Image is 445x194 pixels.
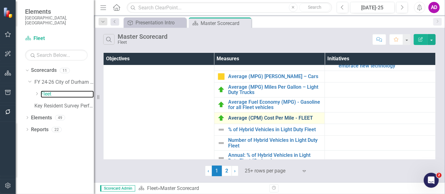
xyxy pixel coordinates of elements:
[217,114,225,122] img: On Target
[308,5,321,10] span: Search
[34,102,94,110] a: Key Resident Survey Performance Scorecard
[55,115,65,120] div: 49
[118,33,167,40] div: Master Scorecard
[228,99,322,110] a: Average Fuel Economy (MPG) - Gasoline for all Fleet vehicles
[228,127,322,132] a: % of Hybrid Vehicles in Light Duty Fleet
[31,67,57,74] a: Scorecards
[217,86,225,93] img: On Target
[214,124,325,135] td: Double-Click to Edit Right Click for Context Menu
[52,127,62,132] div: 22
[160,185,199,191] div: Master Scorecard
[217,154,225,162] img: Not Defined
[217,139,225,147] img: Not Defined
[214,135,325,150] td: Double-Click to Edit Right Click for Context Menu
[339,52,432,69] a: Build change management strategy to encourage other departments to embrace new technology
[25,8,88,15] span: Elements
[214,151,325,166] td: Double-Click to Edit Right Click for Context Menu
[25,15,88,26] small: [GEOGRAPHIC_DATA], [GEOGRAPHIC_DATA]
[217,101,225,108] img: On Target
[299,3,330,12] button: Search
[217,126,225,133] img: Not Defined
[147,185,158,191] a: Fleet
[208,168,209,174] span: ‹
[31,114,52,122] a: Elements
[138,185,265,192] div: »
[228,84,322,95] a: Average (MPG) Miles Per Gallon – Light Duty Trucks
[437,173,442,178] span: 2
[214,97,325,112] td: Double-Click to Edit Right Click for Context Menu
[212,166,222,176] span: 1
[127,2,332,13] input: Search ClearPoint...
[228,74,322,79] a: Average (MPG) [PERSON_NAME] – Cars
[228,152,322,163] a: Annual: % of Hybrid Vehicles in Light Duty Fleet (Sedans)
[234,168,236,174] span: ›
[100,185,135,192] span: Scorecard Admin
[428,2,440,13] button: AD
[350,2,395,13] button: [DATE]-25
[25,35,88,42] a: Fleet
[352,4,392,12] div: [DATE]-25
[222,166,232,176] a: 2
[31,126,49,133] a: Reports
[60,68,70,73] div: 11
[217,73,225,80] img: Close to Target
[3,7,14,18] img: ClearPoint Strategy
[118,40,167,45] div: Fleet
[214,112,325,124] td: Double-Click to Edit Right Click for Context Menu
[201,19,250,27] div: Master Scorecard
[424,173,439,188] iframe: Intercom live chat
[228,137,322,148] a: Number of Hybrid Vehicles in Light Duty Fleet
[125,19,185,27] a: Presentation Intro
[136,19,185,27] div: Presentation Intro
[41,91,94,98] a: Fleet
[214,82,325,97] td: Double-Click to Edit Right Click for Context Menu
[214,71,325,82] td: Double-Click to Edit Right Click for Context Menu
[25,50,88,61] input: Search Below...
[228,115,322,121] a: Average (CPM) Cost Per Mile - FLEET
[34,79,94,86] a: FY 24-26 City of Durham Strategic Plan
